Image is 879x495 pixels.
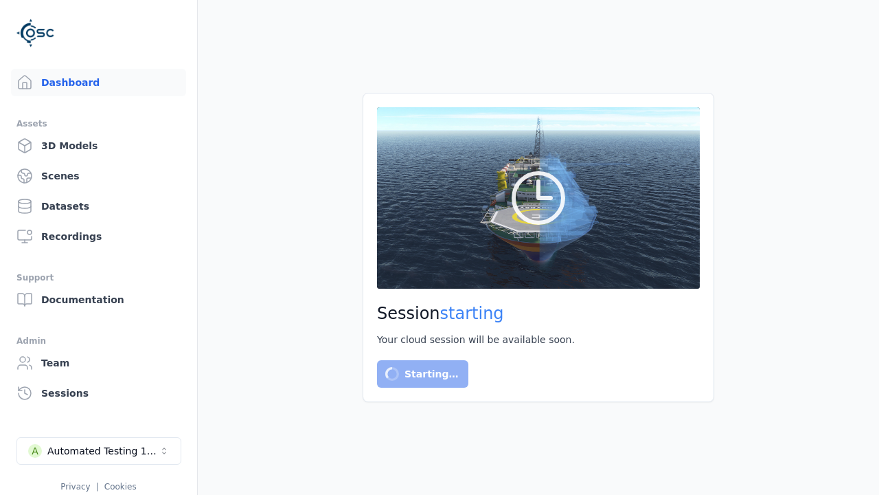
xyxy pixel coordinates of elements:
[16,115,181,132] div: Assets
[11,162,186,190] a: Scenes
[16,269,181,286] div: Support
[11,223,186,250] a: Recordings
[47,444,159,458] div: Automated Testing 1 - Playwright
[104,482,137,492] a: Cookies
[377,302,700,324] h2: Session
[11,132,186,159] a: 3D Models
[11,286,186,313] a: Documentation
[440,304,504,323] span: starting
[11,69,186,96] a: Dashboard
[16,333,181,349] div: Admin
[11,349,186,377] a: Team
[16,437,181,465] button: Select a workspace
[11,192,186,220] a: Datasets
[28,444,42,458] div: A
[60,482,90,492] a: Privacy
[96,482,99,492] span: |
[16,14,55,52] img: Logo
[377,333,700,346] div: Your cloud session will be available soon.
[11,379,186,407] a: Sessions
[377,360,468,388] button: Starting…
